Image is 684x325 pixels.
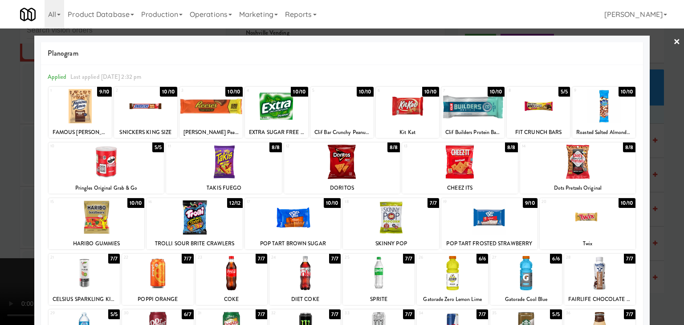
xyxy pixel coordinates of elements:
div: 1710/10POP TART BROWN SUGAR [245,198,341,249]
div: Pringles Original Grab & Go [49,183,164,194]
div: 21 [50,254,84,261]
div: DIET COKE [269,294,341,305]
div: DORITOS [285,183,399,194]
div: 10/10 [160,87,177,97]
div: 19 [443,198,489,206]
div: 257/7SPRITE [343,254,414,305]
div: Twix [540,238,636,249]
div: 27 [492,254,526,261]
div: 7/7 [403,309,415,319]
div: Roasted Salted Almonds, Blue Diamond [572,127,635,138]
div: CHEEZ ITS [402,183,518,194]
div: 19/10FAMOUS [PERSON_NAME] CHOCOLATE CHIP COOKIES [49,87,112,138]
div: CELSIUS SPARKLING KIWI GUAVA [50,294,118,305]
div: 10/10 [357,87,374,97]
div: 23 [198,254,232,261]
div: 10/10 [619,87,636,97]
div: 12/12 [227,198,243,208]
div: [PERSON_NAME] Peanut Butter Cup King Size [179,127,243,138]
div: 7/7 [182,254,193,264]
div: 6/7 [182,309,193,319]
div: POP TART FROSTED STRAWBERRY [443,238,536,249]
div: Clif Builders Protein Bars - Chocolate Mint [443,127,503,138]
div: FAIRLIFE CHOCOLATE PROTEIN SHAKES [564,294,635,305]
span: Planogram [48,47,636,60]
div: 6/6 [550,254,562,264]
div: 8 [509,87,538,94]
div: EXTRA SUGAR FREE SPEARMINT [245,127,308,138]
div: 26 [419,254,452,261]
div: 10/10 [127,198,145,208]
div: 30 [124,309,158,317]
div: 10/10 [488,87,505,97]
div: 31 [198,309,232,317]
div: FIT CRUNCH BARS [508,127,569,138]
div: 410/10EXTRA SUGAR FREE SPEARMINT [245,87,308,138]
div: SKINNY POP [343,238,439,249]
div: 8/8 [623,142,635,152]
div: 35 [492,309,526,317]
div: FAMOUS [PERSON_NAME] CHOCOLATE CHIP COOKIES [50,127,110,138]
div: 32 [271,309,305,317]
div: HARIBO GUMMIES [49,238,145,249]
div: SNICKERS KING SIZE [114,127,177,138]
div: 217/7CELSIUS SPARKLING KIWI GUAVA [49,254,120,305]
div: CHEEZ ITS [403,183,517,194]
div: DORITOS [284,183,400,194]
div: SNICKERS KING SIZE [115,127,176,138]
div: 8/8 [505,142,517,152]
img: Micromart [20,7,36,22]
div: Pringles Original Grab & Go [50,183,163,194]
div: 12 [286,142,342,150]
div: 1 [50,87,80,94]
div: 7/7 [403,254,415,264]
div: 118/8TAKIS FUEGO [166,142,282,194]
div: 33 [345,309,379,317]
div: 10/10 [422,87,440,97]
div: FAMOUS [PERSON_NAME] CHOCOLATE CHIP COOKIES [49,127,112,138]
div: 28 [566,254,600,261]
div: 7/7 [476,309,488,319]
span: Last applied [DATE] 2:32 pm [70,73,142,81]
div: 138/8CHEEZ ITS [402,142,518,194]
div: 29 [50,309,84,317]
div: 910/10Roasted Salted Almonds, Blue Diamond [572,87,635,138]
div: 7/7 [329,254,341,264]
div: Kit Kat [376,127,439,138]
div: POP TART BROWN SUGAR [246,238,340,249]
div: 8/8 [387,142,400,152]
div: 4 [247,87,277,94]
div: 105/5Pringles Original Grab & Go [49,142,164,194]
div: Dots Pretzels Original [521,183,635,194]
div: FIT CRUNCH BARS [507,127,570,138]
div: 3 [181,87,211,94]
div: 7/7 [256,309,267,319]
div: 247/7DIET COKE [269,254,341,305]
div: 10/10 [324,198,341,208]
div: 287/7FAIRLIFE CHOCOLATE PROTEIN SHAKES [564,254,635,305]
div: 10 [50,142,106,150]
div: 7/7 [427,198,439,208]
div: POP TART BROWN SUGAR [245,238,341,249]
div: POPPI ORANGE [122,294,193,305]
div: 10/10 [619,198,636,208]
div: 5 [312,87,342,94]
div: 16 [148,198,195,206]
div: 15 [50,198,97,206]
div: POPPI ORANGE [123,294,192,305]
div: 7/7 [108,254,120,264]
div: CELSIUS SPARKLING KIWI GUAVA [49,294,120,305]
div: SPRITE [344,294,413,305]
div: Kit Kat [377,127,438,138]
div: 24 [271,254,305,261]
div: 6/6 [476,254,488,264]
div: Gatorade Zero Lemon Lime [418,294,487,305]
div: 128/8DORITOS [284,142,400,194]
div: 13 [404,142,460,150]
div: 610/10Kit Kat [376,87,439,138]
div: 510/10Clif Bar Crunchy Peanut Butter [310,87,374,138]
div: Clif Bar Crunchy Peanut Butter [310,127,374,138]
div: POP TART FROSTED STRAWBERRY [441,238,537,249]
div: 85/5FIT CRUNCH BARS [507,87,570,138]
div: 199/10POP TART FROSTED STRAWBERRY [441,198,537,249]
